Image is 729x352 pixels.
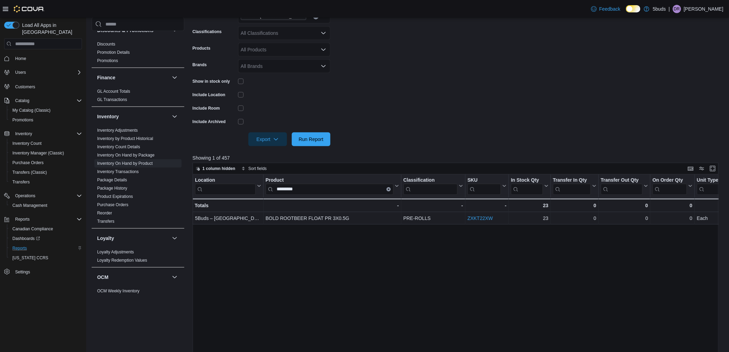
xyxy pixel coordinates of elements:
[97,42,115,47] a: Discounts
[265,177,399,195] button: ProductClear input
[97,274,169,281] button: OCM
[553,177,591,195] div: Transfer In Qty
[403,177,463,195] button: Classification
[265,214,399,222] div: BOLD ROOTBEER FLOAT PR 3X0.5G
[12,97,82,105] span: Catalog
[10,178,82,186] span: Transfers
[97,186,127,191] a: Package History
[97,144,140,149] a: Inventory Count Details
[203,166,235,171] span: 1 column hidden
[10,254,51,262] a: [US_STATE] CCRS
[15,98,29,103] span: Catalog
[265,177,393,195] div: Product
[553,201,596,210] div: 0
[553,177,591,184] div: Transfer In Qty
[12,268,82,276] span: Settings
[1,191,85,201] button: Operations
[97,161,153,166] a: Inventory On Hand by Product
[15,131,32,137] span: Inventory
[403,177,457,195] div: Classification
[195,201,261,210] div: Totals
[12,255,48,261] span: [US_STATE] CCRS
[92,287,184,298] div: OCM
[1,81,85,91] button: Customers
[321,47,326,52] button: Open list of options
[97,89,130,94] a: GL Account Totals
[697,214,728,222] div: Each
[1,96,85,105] button: Catalog
[97,274,109,281] h3: OCM
[10,234,43,243] a: Dashboards
[12,192,38,200] button: Operations
[195,177,261,195] button: Location
[265,201,399,210] div: -
[511,214,548,222] div: 23
[468,177,501,184] div: SKU
[1,214,85,224] button: Reports
[321,30,326,36] button: Open list of options
[97,153,155,158] a: Inventory On Hand by Package
[97,50,130,55] a: Promotion Details
[12,226,53,232] span: Canadian Compliance
[15,269,30,275] span: Settings
[468,215,493,221] a: ZXKT22XW
[14,6,44,12] img: Cova
[7,158,85,168] button: Purchase Orders
[193,92,225,98] label: Include Location
[10,178,32,186] a: Transfers
[97,211,112,215] a: Reorder
[248,166,267,171] span: Sort fields
[10,149,67,157] a: Inventory Manager (Classic)
[97,136,153,141] a: Inventory by Product Historical
[403,214,463,222] div: PRE-ROLLS
[10,106,53,114] a: My Catalog (Classic)
[468,201,506,210] div: -
[15,217,30,222] span: Reports
[97,235,169,242] button: Loyalty
[92,40,184,68] div: Discounts & Promotions
[97,113,119,120] h3: Inventory
[97,202,129,207] a: Purchase Orders
[10,201,50,210] a: Cash Management
[97,178,127,182] a: Package Details
[7,148,85,158] button: Inventory Manager (Classic)
[195,177,256,195] div: Location
[97,144,140,150] span: Inventory Count Details
[12,215,32,223] button: Reports
[97,97,127,102] a: GL Transactions
[12,160,44,165] span: Purchase Orders
[10,139,44,148] a: Inventory Count
[12,117,33,123] span: Promotions
[698,164,706,173] button: Display options
[97,152,155,158] span: Inventory On Hand by Package
[12,141,42,146] span: Inventory Count
[97,128,138,133] a: Inventory Adjustments
[265,177,393,184] div: Product
[171,234,179,242] button: Loyalty
[709,164,717,173] button: Enter fullscreen
[97,288,140,294] span: OCM Weekly Inventory
[193,119,226,124] label: Include Archived
[12,170,47,175] span: Transfers (Classic)
[92,87,184,107] div: Finance
[1,68,85,77] button: Users
[97,169,139,174] span: Inventory Transactions
[10,168,50,177] a: Transfers (Classic)
[7,177,85,187] button: Transfers
[97,258,147,263] a: Loyalty Redemption Values
[12,236,40,241] span: Dashboards
[253,132,283,146] span: Export
[171,73,179,82] button: Finance
[12,150,64,156] span: Inventory Manager (Classic)
[97,74,169,81] button: Finance
[292,132,330,146] button: Run Report
[193,29,222,34] label: Classifications
[10,149,82,157] span: Inventory Manager (Classic)
[600,177,648,195] button: Transfer Out Qty
[7,234,85,243] a: Dashboards
[97,219,114,224] span: Transfers
[12,130,35,138] button: Inventory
